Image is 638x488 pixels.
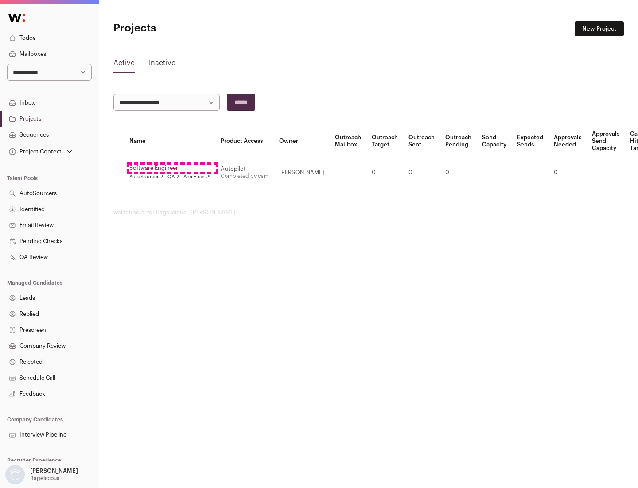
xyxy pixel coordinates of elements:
[477,125,512,157] th: Send Capacity
[575,21,624,36] a: New Project
[330,125,366,157] th: Outreach Mailbox
[149,58,175,72] a: Inactive
[366,125,403,157] th: Outreach Target
[129,173,164,181] a: AutoSourcer ↗
[30,475,59,482] p: Bagelicious
[440,157,477,188] td: 0
[587,125,625,157] th: Approvals Send Capacity
[5,465,25,484] img: nopic.png
[167,173,180,181] a: QA ↗
[366,157,403,188] td: 0
[113,209,624,216] footer: wellfound:ai for Bagelicious - [PERSON_NAME]
[221,173,268,179] a: Completed by csm
[113,58,135,72] a: Active
[403,157,440,188] td: 0
[4,9,30,27] img: Wellfound
[129,165,210,172] a: Software Engineer
[512,125,549,157] th: Expected Sends
[215,125,274,157] th: Product Access
[221,165,268,173] div: Autopilot
[113,21,284,35] h1: Projects
[7,146,74,158] button: Open dropdown
[274,157,330,188] td: [PERSON_NAME]
[30,468,78,475] p: [PERSON_NAME]
[549,125,587,157] th: Approvals Needed
[124,125,215,157] th: Name
[549,157,587,188] td: 0
[274,125,330,157] th: Owner
[440,125,477,157] th: Outreach Pending
[7,148,62,155] div: Project Context
[183,173,210,181] a: Analytics ↗
[4,465,80,484] button: Open dropdown
[403,125,440,157] th: Outreach Sent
